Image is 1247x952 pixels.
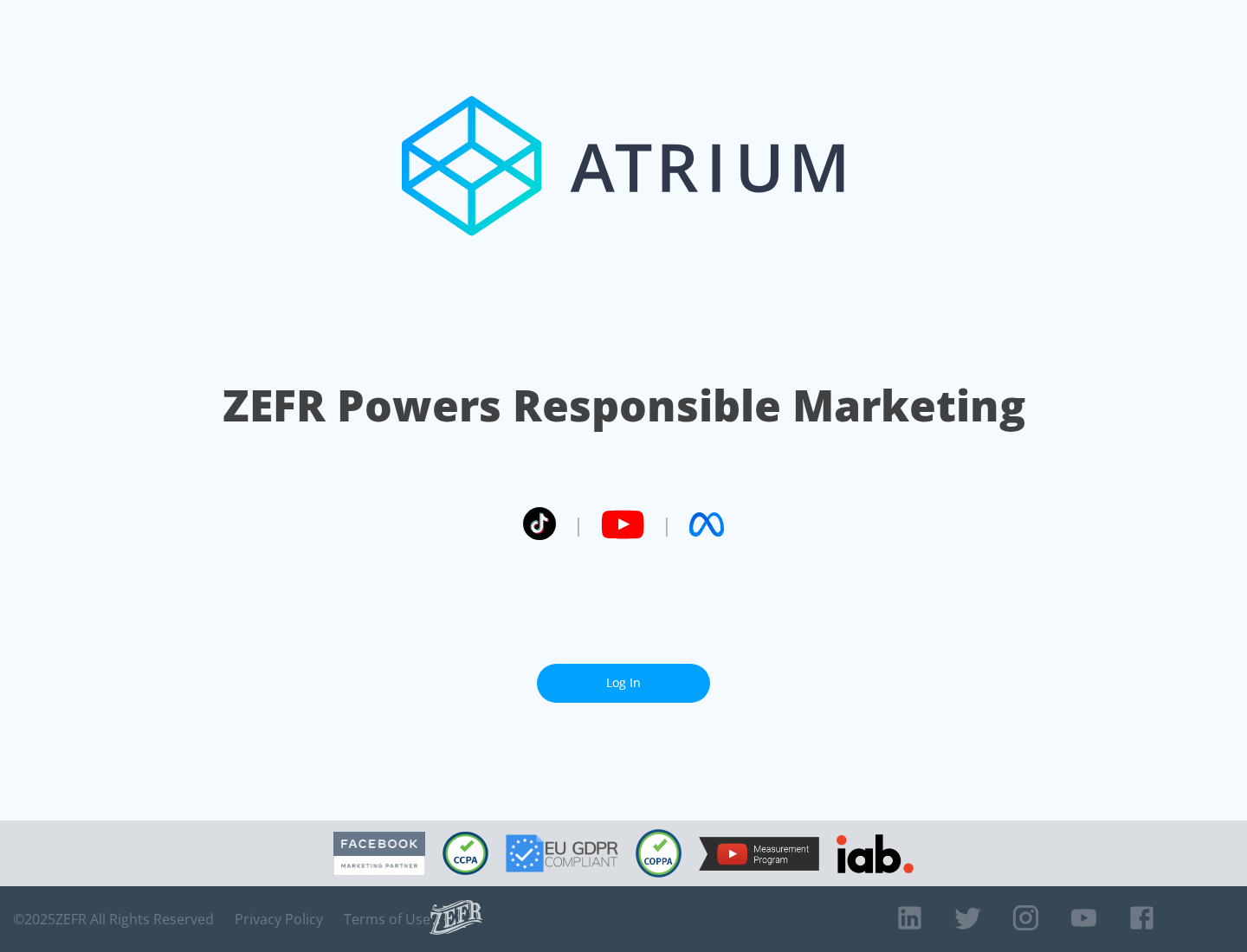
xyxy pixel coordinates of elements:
span: | [573,511,584,537]
img: YouTube Measurement Program [699,837,819,871]
a: Log In [537,664,710,703]
a: Terms of Use [344,910,430,928]
img: GDPR Compliant [506,834,618,872]
span: © 2025 ZEFR All Rights Reserved [13,910,214,928]
span: | [662,511,672,537]
img: IAB [837,834,914,873]
a: Privacy Policy [235,910,323,928]
h1: ZEFR Powers Responsible Marketing [223,376,1025,435]
img: CCPA Compliant [443,832,488,875]
img: COPPA Compliant [636,829,682,878]
img: Facebook Marketing Partner [333,832,425,876]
